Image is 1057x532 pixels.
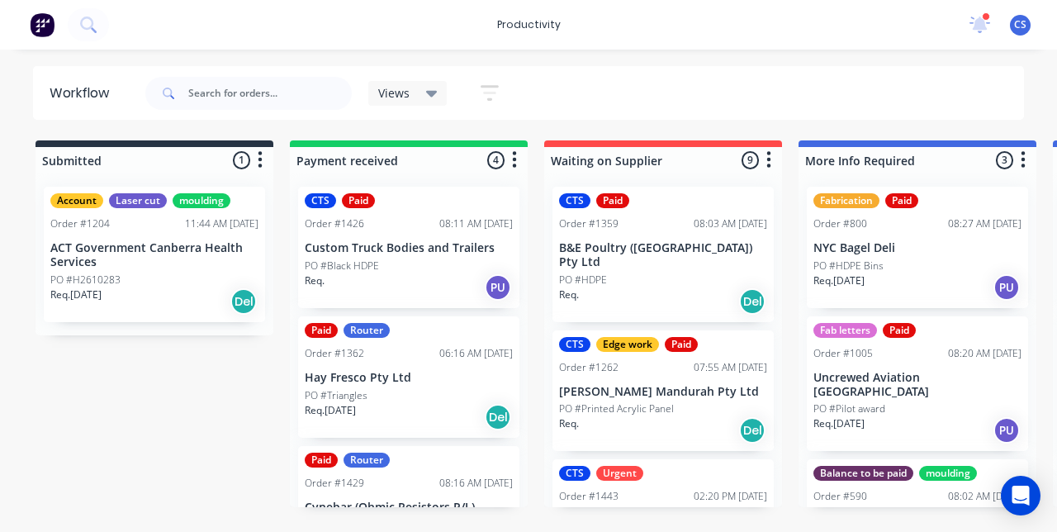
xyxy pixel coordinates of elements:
[305,193,336,208] div: CTS
[883,323,916,338] div: Paid
[559,466,590,481] div: CTS
[559,489,619,504] div: Order #1443
[559,193,590,208] div: CTS
[739,288,765,315] div: Del
[305,371,513,385] p: Hay Fresco Pty Ltd
[813,193,879,208] div: Fabrication
[298,187,519,308] div: CTSPaidOrder #142608:11 AM [DATE]Custom Truck Bodies and TrailersPO #Black HDPEReq.PU
[1001,476,1040,515] div: Open Intercom Messenger
[596,337,659,352] div: Edge work
[559,287,579,302] p: Req.
[30,12,55,37] img: Factory
[305,501,513,515] p: Cynebar (Ohmic Resistors P/L)
[1014,17,1026,32] span: CS
[50,193,103,208] div: Account
[188,77,352,110] input: Search for orders...
[305,453,338,468] div: Paid
[813,371,1021,399] p: Uncrewed Aviation [GEOGRAPHIC_DATA]
[813,259,884,273] p: PO #HDPE Bins
[948,346,1021,361] div: 08:20 AM [DATE]
[50,287,102,302] p: Req. [DATE]
[813,323,877,338] div: Fab letters
[559,385,767,399] p: [PERSON_NAME] Mandurah Pty Ltd
[559,416,579,431] p: Req.
[305,216,364,231] div: Order #1426
[559,337,590,352] div: CTS
[50,273,121,287] p: PO #H2610283
[173,193,230,208] div: moulding
[109,193,167,208] div: Laser cut
[559,273,607,287] p: PO #HDPE
[44,187,265,322] div: AccountLaser cutmouldingOrder #120411:44 AM [DATE]ACT Government Canberra Health ServicesPO #H261...
[342,193,375,208] div: Paid
[485,274,511,301] div: PU
[813,216,867,231] div: Order #800
[305,259,379,273] p: PO #Black HDPE
[813,489,867,504] div: Order #590
[739,417,765,444] div: Del
[813,241,1021,255] p: NYC Bagel Deli
[665,337,698,352] div: Paid
[50,241,258,269] p: ACT Government Canberra Health Services
[596,193,629,208] div: Paid
[885,193,918,208] div: Paid
[489,12,569,37] div: productivity
[813,401,885,416] p: PO #Pilot award
[813,416,865,431] p: Req. [DATE]
[305,241,513,255] p: Custom Truck Bodies and Trailers
[439,216,513,231] div: 08:11 AM [DATE]
[559,216,619,231] div: Order #1359
[559,360,619,375] div: Order #1262
[559,241,767,269] p: B&E Poultry ([GEOGRAPHIC_DATA]) Pty Ltd
[230,288,257,315] div: Del
[813,273,865,288] p: Req. [DATE]
[694,216,767,231] div: 08:03 AM [DATE]
[807,187,1028,308] div: FabricationPaidOrder #80008:27 AM [DATE]NYC Bagel DeliPO #HDPE BinsReq.[DATE]PU
[552,187,774,322] div: CTSPaidOrder #135908:03 AM [DATE]B&E Poultry ([GEOGRAPHIC_DATA]) Pty LtdPO #HDPEReq.Del
[305,323,338,338] div: Paid
[439,346,513,361] div: 06:16 AM [DATE]
[344,323,390,338] div: Router
[50,83,117,103] div: Workflow
[948,216,1021,231] div: 08:27 AM [DATE]
[305,346,364,361] div: Order #1362
[993,274,1020,301] div: PU
[596,466,643,481] div: Urgent
[552,330,774,452] div: CTSEdge workPaidOrder #126207:55 AM [DATE][PERSON_NAME] Mandurah Pty LtdPO #Printed Acrylic Panel...
[993,417,1020,444] div: PU
[813,466,913,481] div: Balance to be paid
[305,273,325,288] p: Req.
[813,346,873,361] div: Order #1005
[694,489,767,504] div: 02:20 PM [DATE]
[807,316,1028,452] div: Fab lettersPaidOrder #100508:20 AM [DATE]Uncrewed Aviation [GEOGRAPHIC_DATA]PO #Pilot awardReq.[D...
[439,476,513,491] div: 08:16 AM [DATE]
[298,316,519,438] div: PaidRouterOrder #136206:16 AM [DATE]Hay Fresco Pty LtdPO #TrianglesReq.[DATE]Del
[919,466,977,481] div: moulding
[305,403,356,418] p: Req. [DATE]
[305,388,367,403] p: PO #Triangles
[378,84,410,102] span: Views
[948,489,1021,504] div: 08:02 AM [DATE]
[185,216,258,231] div: 11:44 AM [DATE]
[305,476,364,491] div: Order #1429
[344,453,390,468] div: Router
[50,216,110,231] div: Order #1204
[694,360,767,375] div: 07:55 AM [DATE]
[485,404,511,430] div: Del
[559,401,674,416] p: PO #Printed Acrylic Panel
